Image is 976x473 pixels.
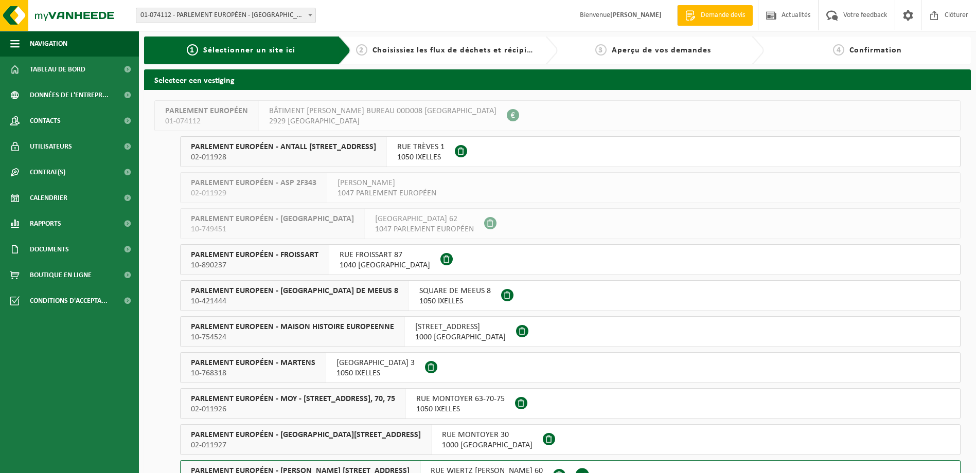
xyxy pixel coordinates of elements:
span: Contacts [30,108,61,134]
span: BÂTIMENT [PERSON_NAME] BUREAU 00D008 [GEOGRAPHIC_DATA] [269,106,496,116]
span: 1047 PARLEMENT EUROPÉEN [338,188,436,198]
span: [STREET_ADDRESS] [415,322,506,332]
span: Rapports [30,211,61,236]
span: 02-011929 [191,188,316,198]
span: PARLEMENT EUROPÉEN - [GEOGRAPHIC_DATA][STREET_ADDRESS] [191,430,421,440]
button: PARLEMENT EUROPEEN - [GEOGRAPHIC_DATA] DE MEEUS 8 10-421444 SQUARE DE MEEUS 81050 IXELLES [180,280,961,311]
span: Demande devis [698,10,748,21]
span: 1050 IXELLES [419,296,491,306]
span: 1050 IXELLES [416,404,505,414]
span: RUE MONTOYER 63-70-75 [416,394,505,404]
span: RUE TRÈVES 1 [397,142,445,152]
span: 4 [833,44,844,56]
span: RUE MONTOYER 30 [442,430,533,440]
span: 1 [187,44,198,56]
span: 1047 PARLEMENT EUROPÉEN [375,224,474,234]
span: Navigation [30,31,67,57]
span: [PERSON_NAME] [338,178,436,188]
span: 01-074112 - PARLEMENT EUROPÉEN - LUXEMBOURG [136,8,315,23]
span: Contrat(s) [30,159,65,185]
span: Sélectionner un site ici [203,46,295,54]
iframe: chat widget [5,450,172,473]
button: PARLEMENT EUROPÉEN - [GEOGRAPHIC_DATA][STREET_ADDRESS] 02-011927 RUE MONTOYER 301000 [GEOGRAPHIC_... [180,424,961,455]
span: PARLEMENT EUROPÉEN - FROISSART [191,250,318,260]
span: Conditions d'accepta... [30,288,108,314]
span: 2929 [GEOGRAPHIC_DATA] [269,116,496,126]
span: 02-011928 [191,152,376,162]
span: 10-768318 [191,368,315,378]
span: PARLEMENT EUROPÉEN [165,106,248,116]
span: Données de l'entrepr... [30,82,109,108]
span: Utilisateurs [30,134,72,159]
span: PARLEMENT EUROPÉEN - MARTENS [191,358,315,368]
span: [GEOGRAPHIC_DATA] 3 [336,358,415,368]
span: Documents [30,236,69,262]
span: PARLEMENT EUROPEEN - MAISON HISTOIRE EUROPEENNE [191,322,394,332]
strong: [PERSON_NAME] [610,11,662,19]
span: 1000 [GEOGRAPHIC_DATA] [415,332,506,342]
button: PARLEMENT EUROPÉEN - MARTENS 10-768318 [GEOGRAPHIC_DATA] 31050 IXELLES [180,352,961,383]
button: PARLEMENT EUROPÉEN - ANTALL [STREET_ADDRESS] 02-011928 RUE TRÈVES 11050 IXELLES [180,136,961,167]
span: 1050 IXELLES [397,152,445,162]
span: RUE FROISSART 87 [340,250,430,260]
span: 10-749451 [191,224,354,234]
span: 02-011926 [191,404,395,414]
a: Demande devis [677,5,753,26]
span: 10-754524 [191,332,394,342]
span: 1050 IXELLES [336,368,415,378]
span: 2 [356,44,367,56]
span: PARLEMENT EUROPÉEN - ANTALL [STREET_ADDRESS] [191,142,376,152]
span: [GEOGRAPHIC_DATA] 62 [375,214,474,224]
span: Calendrier [30,185,67,211]
span: Boutique en ligne [30,262,92,288]
h2: Selecteer een vestiging [144,69,971,89]
span: SQUARE DE MEEUS 8 [419,286,491,296]
span: Tableau de bord [30,57,85,82]
span: 01-074112 - PARLEMENT EUROPÉEN - LUXEMBOURG [136,8,316,23]
span: 10-421444 [191,296,398,306]
span: 10-890237 [191,260,318,270]
button: PARLEMENT EUROPÉEN - FROISSART 10-890237 RUE FROISSART 871040 [GEOGRAPHIC_DATA] [180,244,961,275]
span: 1000 [GEOGRAPHIC_DATA] [442,440,533,450]
span: 01-074112 [165,116,248,126]
span: PARLEMENT EUROPÉEN - [GEOGRAPHIC_DATA] [191,214,354,224]
span: Confirmation [849,46,902,54]
span: 1040 [GEOGRAPHIC_DATA] [340,260,430,270]
button: PARLEMENT EUROPEEN - MAISON HISTOIRE EUROPEENNE 10-754524 [STREET_ADDRESS]1000 [GEOGRAPHIC_DATA] [180,316,961,347]
span: Aperçu de vos demandes [612,46,711,54]
span: PARLEMENT EUROPEEN - [GEOGRAPHIC_DATA] DE MEEUS 8 [191,286,398,296]
span: PARLEMENT EUROPÉEN - ASP 2F343 [191,178,316,188]
span: PARLEMENT EUROPÉEN - MOY - [STREET_ADDRESS], 70, 75 [191,394,395,404]
span: 02-011927 [191,440,421,450]
span: 3 [595,44,607,56]
span: Choisissiez les flux de déchets et récipients [372,46,544,54]
button: PARLEMENT EUROPÉEN - MOY - [STREET_ADDRESS], 70, 75 02-011926 RUE MONTOYER 63-70-751050 IXELLES [180,388,961,419]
